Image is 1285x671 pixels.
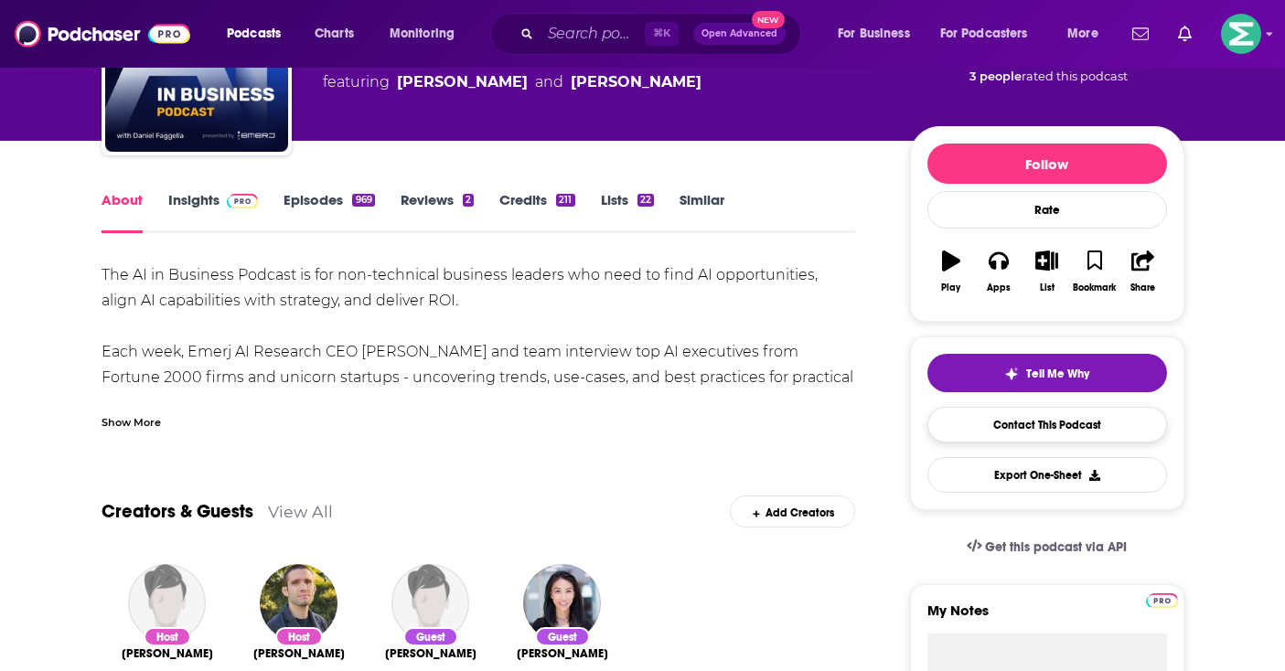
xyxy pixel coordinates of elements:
button: Apps [975,239,1023,304]
div: The AI in Business Podcast is for non-technical business leaders who need to find AI opportunitie... [102,262,856,493]
span: More [1067,21,1098,47]
span: 3 people [969,69,1022,83]
span: Monitoring [390,21,455,47]
button: Play [927,239,975,304]
img: Podchaser Pro [1146,593,1178,608]
a: Creators & Guests [102,500,253,523]
img: User Profile [1221,14,1261,54]
button: Bookmark [1071,239,1119,304]
a: InsightsPodchaser Pro [168,191,259,233]
span: [PERSON_NAME] [385,646,477,661]
span: [PERSON_NAME] [122,646,213,661]
a: Charts [303,19,365,48]
div: 2 [463,194,474,207]
span: featuring [323,71,715,93]
a: Roko Mijic [385,646,477,661]
div: Share [1130,282,1155,293]
div: 22 [637,194,654,207]
a: Show notifications dropdown [1171,18,1199,49]
img: Roko Mijic [391,564,469,642]
span: For Podcasters [940,21,1028,47]
span: rated this podcast [1022,69,1128,83]
div: Guest [535,627,590,646]
button: Follow [927,144,1167,184]
div: Search podcasts, credits, & more... [508,13,819,55]
img: Podchaser Pro [227,194,259,208]
div: Host [275,627,323,646]
img: Podchaser - Follow, Share and Rate Podcasts [15,16,190,51]
input: Search podcasts, credits, & more... [541,19,645,48]
a: Pro website [1146,591,1178,608]
div: 211 [556,194,574,207]
button: open menu [214,19,305,48]
a: View All [268,502,333,521]
a: Dan Faggella [253,646,345,661]
button: open menu [928,19,1055,48]
img: tell me why sparkle [1004,367,1019,381]
span: and [535,71,563,93]
button: open menu [825,19,933,48]
button: Open AdvancedNew [693,23,786,45]
span: Podcasts [227,21,281,47]
img: Matthew DeMello [128,564,206,642]
div: Rate [927,191,1167,229]
div: Add Creators [730,495,855,527]
a: Contact This Podcast [927,407,1167,442]
a: Show notifications dropdown [1125,18,1156,49]
a: Matthew DeMello [571,71,701,93]
button: Export One-Sheet [927,457,1167,493]
span: Tell Me Why [1026,367,1089,381]
button: open menu [377,19,478,48]
button: Share [1119,239,1166,304]
a: Reviews2 [401,191,474,233]
img: Connie Chan [523,564,601,642]
a: Similar [680,191,724,233]
span: For Business [838,21,910,47]
a: Dan Faggella [397,71,528,93]
span: Open Advanced [701,29,777,38]
span: Charts [315,21,354,47]
div: Bookmark [1073,282,1116,293]
label: My Notes [927,602,1167,634]
div: 969 [352,194,374,207]
a: Connie Chan [517,646,608,661]
button: Show profile menu [1221,14,1261,54]
a: About [102,191,143,233]
button: List [1023,239,1070,304]
a: Get this podcast via API [952,525,1142,570]
div: Play [941,282,960,293]
div: Guest [403,627,458,646]
a: Lists22 [601,191,654,233]
span: [PERSON_NAME] [253,646,345,661]
span: New [752,11,785,28]
div: Apps [987,282,1011,293]
button: tell me why sparkleTell Me Why [927,354,1167,392]
div: A daily podcast [323,49,715,93]
a: Episodes969 [284,191,374,233]
a: Matthew DeMello [122,646,213,661]
span: Logged in as LKassela [1221,14,1261,54]
span: ⌘ K [645,22,679,46]
div: List [1040,282,1055,293]
div: Host [144,627,191,646]
span: Get this podcast via API [985,539,1127,555]
span: [PERSON_NAME] [517,646,608,661]
a: Credits211 [499,191,574,233]
img: Dan Faggella [260,564,337,642]
button: open menu [1055,19,1121,48]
